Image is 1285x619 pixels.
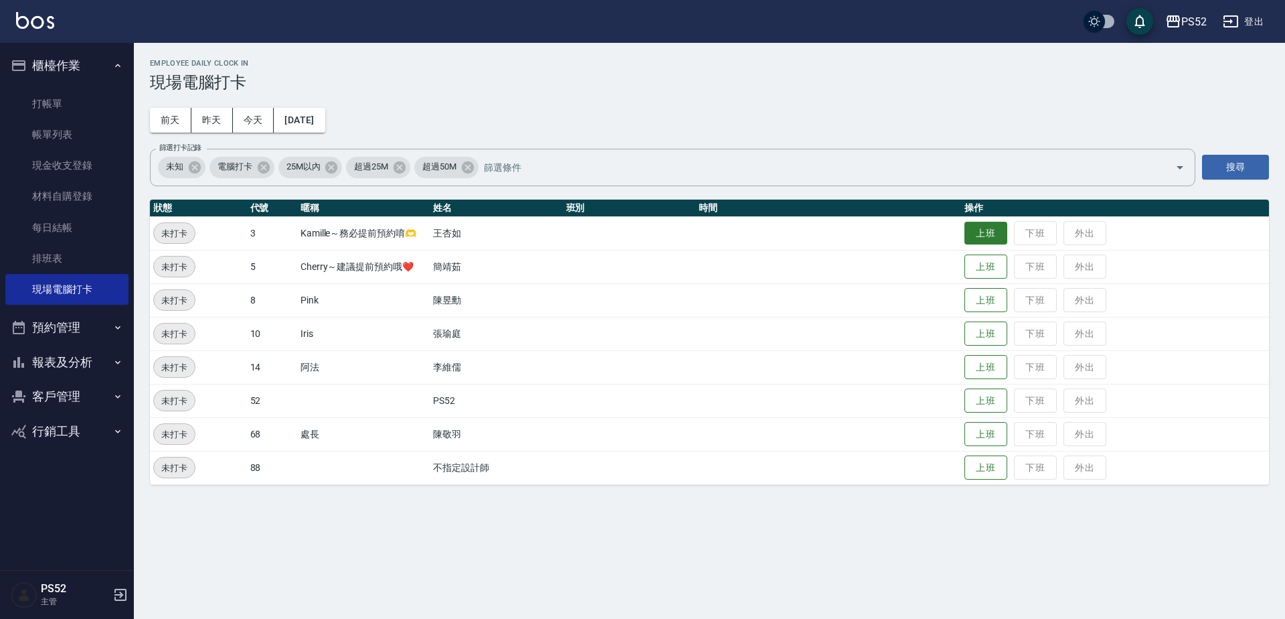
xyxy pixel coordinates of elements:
[297,216,430,250] td: Kamille～務必提前預約唷🫶
[1217,9,1269,34] button: 登出
[247,350,297,384] td: 14
[247,250,297,283] td: 5
[233,108,274,133] button: 今天
[5,48,128,83] button: 櫃檯作業
[158,157,205,178] div: 未知
[964,322,1007,346] button: 上班
[191,108,233,133] button: 昨天
[964,456,1007,480] button: 上班
[159,143,201,153] label: 篩選打卡記錄
[5,119,128,150] a: 帳單列表
[695,200,961,217] th: 時間
[964,355,1007,380] button: 上班
[150,73,1269,92] h3: 現場電腦打卡
[154,327,195,341] span: 未打卡
[430,317,562,350] td: 張瑜庭
[414,160,464,174] span: 超過50M
[430,216,562,250] td: 王杏如
[247,216,297,250] td: 3
[481,155,1152,179] input: 篩選條件
[1126,8,1153,35] button: save
[430,250,562,283] td: 簡靖茹
[278,157,343,178] div: 25M以內
[297,317,430,350] td: Iris
[430,384,562,417] td: PS52
[247,417,297,451] td: 68
[414,157,479,178] div: 超過50M
[1160,8,1212,36] button: PS52
[5,379,128,414] button: 客戶管理
[1181,13,1207,30] div: PS52
[16,12,54,29] img: Logo
[297,283,430,317] td: Pink
[5,310,128,345] button: 預約管理
[154,260,195,274] span: 未打卡
[430,350,562,384] td: 李維儒
[964,288,1007,313] button: 上班
[297,200,430,217] th: 暱稱
[5,212,128,243] a: 每日結帳
[247,451,297,484] td: 88
[297,250,430,283] td: Cherry～建議提前預約哦❤️
[964,222,1007,245] button: 上班
[209,160,260,174] span: 電腦打卡
[5,181,128,212] a: 材料自購登錄
[5,243,128,274] a: 排班表
[247,317,297,350] td: 10
[247,384,297,417] td: 52
[430,451,562,484] td: 不指定設計師
[154,427,195,441] span: 未打卡
[274,108,325,133] button: [DATE]
[150,108,191,133] button: 前天
[430,283,562,317] td: 陳昱勳
[11,581,37,608] img: Person
[154,394,195,408] span: 未打卡
[1202,155,1269,180] button: 搜尋
[563,200,695,217] th: 班別
[150,200,247,217] th: 狀態
[154,461,195,475] span: 未打卡
[297,350,430,384] td: 阿法
[346,157,410,178] div: 超過25M
[247,283,297,317] td: 8
[430,200,562,217] th: 姓名
[297,417,430,451] td: 處長
[158,160,191,174] span: 未知
[154,360,195,374] span: 未打卡
[41,596,109,608] p: 主管
[209,157,274,178] div: 電腦打卡
[247,200,297,217] th: 代號
[154,226,195,240] span: 未打卡
[5,88,128,119] a: 打帳單
[150,59,1269,68] h2: Employee Daily Clock In
[964,422,1007,447] button: 上班
[346,160,396,174] span: 超過25M
[430,417,562,451] td: 陳敬羽
[5,414,128,449] button: 行銷工具
[964,255,1007,279] button: 上班
[154,293,195,307] span: 未打卡
[41,582,109,596] h5: PS52
[278,160,329,174] span: 25M以內
[961,200,1269,217] th: 操作
[5,150,128,181] a: 現金收支登錄
[5,345,128,380] button: 報表及分析
[964,389,1007,413] button: 上班
[5,274,128,305] a: 現場電腦打卡
[1169,157,1191,178] button: Open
